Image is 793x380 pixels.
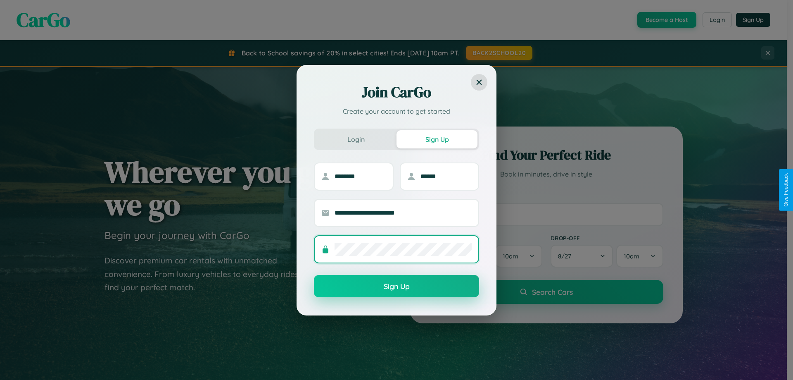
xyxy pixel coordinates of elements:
[314,82,479,102] h2: Join CarGo
[783,173,789,207] div: Give Feedback
[314,275,479,297] button: Sign Up
[314,106,479,116] p: Create your account to get started
[396,130,477,148] button: Sign Up
[316,130,396,148] button: Login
